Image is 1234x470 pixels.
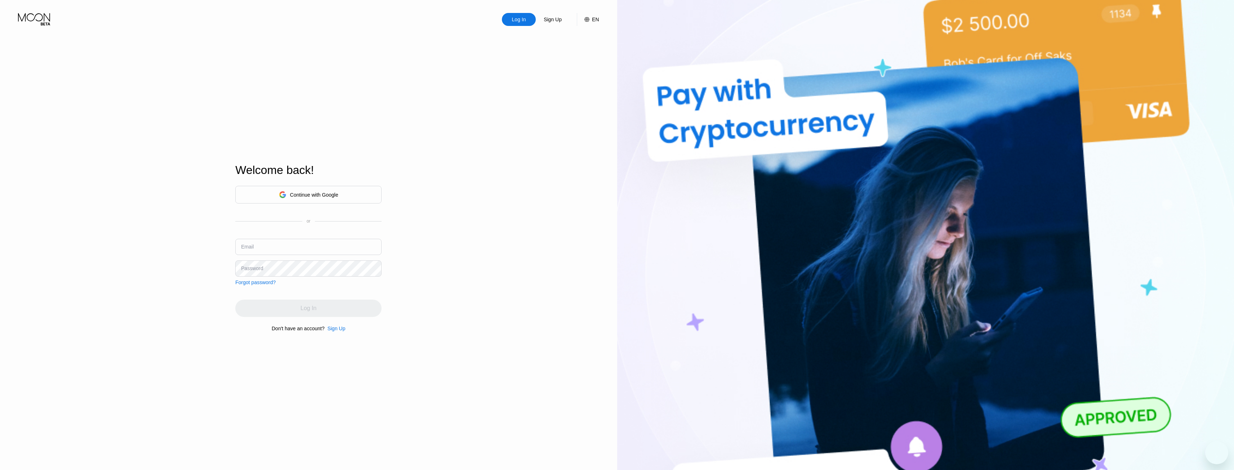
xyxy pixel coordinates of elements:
div: Sign Up [543,16,562,23]
div: Don't have an account? [272,326,325,331]
div: Password [241,265,263,271]
div: Sign Up [325,326,346,331]
div: EN [592,17,599,22]
div: Sign Up [536,13,570,26]
div: Continue with Google [235,186,382,203]
div: EN [577,13,599,26]
div: Email [241,244,254,250]
div: Sign Up [328,326,346,331]
div: Log In [511,16,527,23]
div: Forgot password? [235,279,276,285]
div: Welcome back! [235,164,382,177]
div: Log In [502,13,536,26]
div: Continue with Google [290,192,338,198]
div: or [307,219,311,224]
iframe: Button to launch messaging window [1205,441,1228,464]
